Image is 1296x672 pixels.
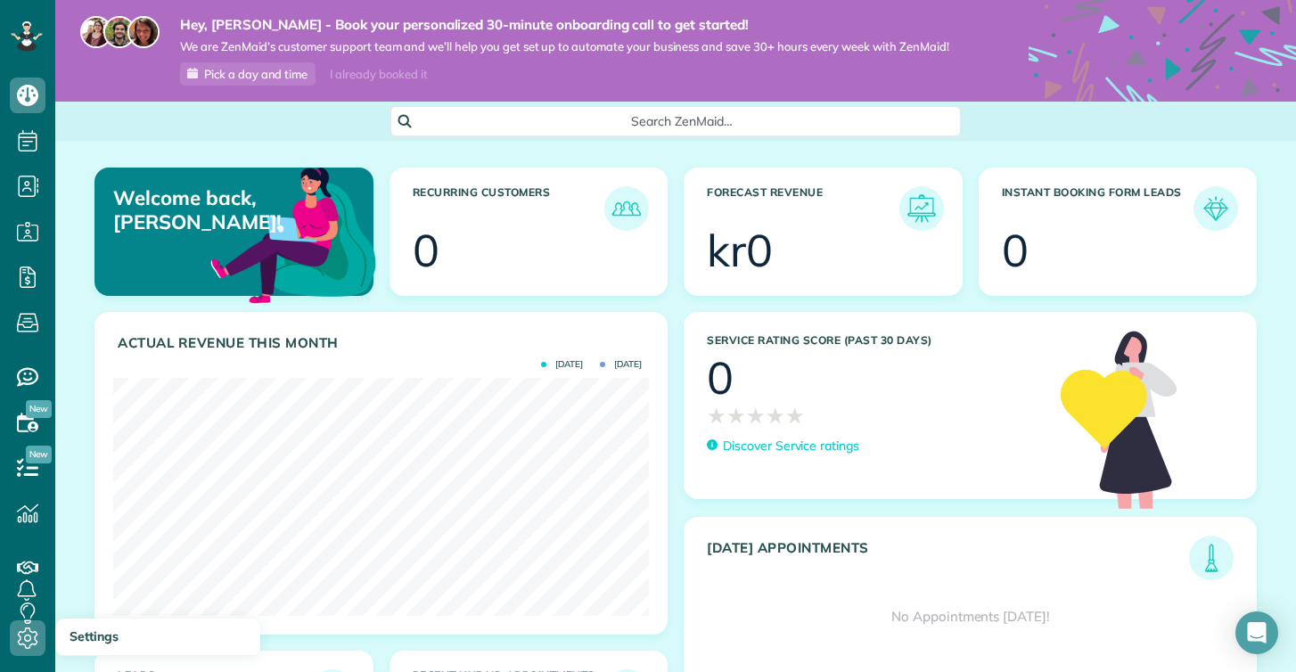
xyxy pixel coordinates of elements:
[26,400,52,418] span: New
[113,186,282,234] p: Welcome back, [PERSON_NAME]!
[204,67,308,81] span: Pick a day and time
[707,186,899,231] h3: Forecast Revenue
[707,400,726,431] span: ★
[413,228,439,273] div: 0
[766,400,785,431] span: ★
[207,147,380,320] img: dashboard_welcome-42a62b7d889689a78055ac9021e634bf52bae3f8056760290aed330b23ab8690.png
[785,400,805,431] span: ★
[723,437,859,455] p: Discover Service ratings
[413,186,605,231] h3: Recurring Customers
[707,356,734,400] div: 0
[707,540,1189,580] h3: [DATE] Appointments
[1235,611,1278,654] div: Open Intercom Messenger
[103,16,135,48] img: jorge-587dff0eeaa6aab1f244e6dc62b8924c3b6ad411094392a53c71c6c4a576187d.jpg
[180,62,316,86] a: Pick a day and time
[1002,186,1194,231] h3: Instant Booking Form Leads
[600,360,642,369] span: [DATE]
[70,628,119,644] span: Settings
[180,16,949,34] strong: Hey, [PERSON_NAME] - Book your personalized 30-minute onboarding call to get started!
[118,335,649,351] h3: Actual Revenue this month
[541,360,583,369] span: [DATE]
[26,446,52,463] span: New
[904,191,939,226] img: icon_forecast_revenue-8c13a41c7ed35a8dcfafea3cbb826a0462acb37728057bba2d056411b612bbbe.png
[707,334,1043,347] h3: Service Rating score (past 30 days)
[726,400,746,431] span: ★
[685,580,1256,653] div: No Appointments [DATE]!
[1002,228,1029,273] div: 0
[180,39,949,54] span: We are ZenMaid’s customer support team and we’ll help you get set up to automate your business an...
[319,63,438,86] div: I already booked it
[707,228,773,273] div: kr0
[1198,191,1234,226] img: icon_form_leads-04211a6a04a5b2264e4ee56bc0799ec3eb69b7e499cbb523a139df1d13a81ae0.png
[746,400,766,431] span: ★
[1193,540,1229,576] img: icon_todays_appointments-901f7ab196bb0bea1936b74009e4eb5ffbc2d2711fa7634e0d609ed5ef32b18b.png
[127,16,160,48] img: michelle-19f622bdf1676172e81f8f8fba1fb50e276960ebfe0243fe18214015130c80e4.jpg
[55,619,260,656] a: Settings
[707,437,859,455] a: Discover Service ratings
[80,16,112,48] img: maria-72a9807cf96188c08ef61303f053569d2e2a8a1cde33d635c8a3ac13582a053d.jpg
[609,191,644,226] img: icon_recurring_customers-cf858462ba22bcd05b5a5880d41d6543d210077de5bb9ebc9590e49fd87d84ed.png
